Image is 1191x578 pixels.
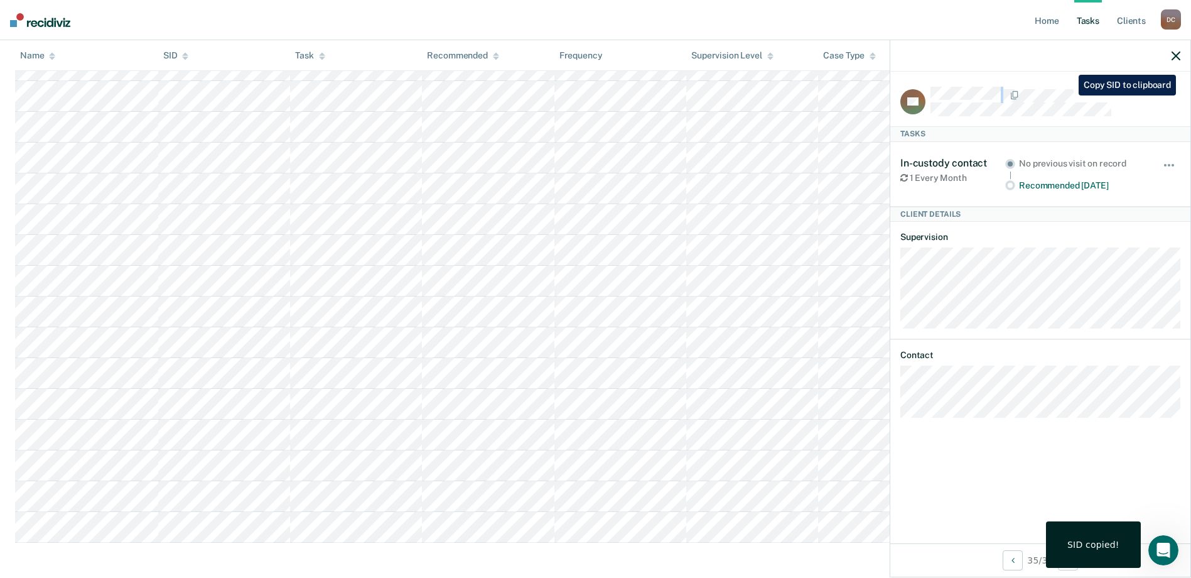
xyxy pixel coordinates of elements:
[1161,9,1181,30] div: D C
[691,50,773,61] div: Supervision Level
[1148,535,1178,565] iframe: Intercom live chat
[900,232,1180,243] dt: Supervision
[559,50,603,61] div: Frequency
[427,50,498,61] div: Recommended
[900,173,1005,183] div: 1 Every Month
[890,543,1190,577] div: 35 / 36
[900,157,1005,169] div: In-custody contact
[890,126,1190,141] div: Tasks
[295,50,325,61] div: Task
[20,50,55,61] div: Name
[1067,539,1119,550] div: SID copied!
[823,50,876,61] div: Case Type
[10,13,70,27] img: Recidiviz
[163,50,189,61] div: SID
[900,350,1180,361] dt: Contact
[890,207,1190,222] div: Client Details
[1003,550,1023,570] button: Previous Client
[1019,158,1145,169] div: No previous visit on record
[1019,180,1145,191] div: Recommended [DATE]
